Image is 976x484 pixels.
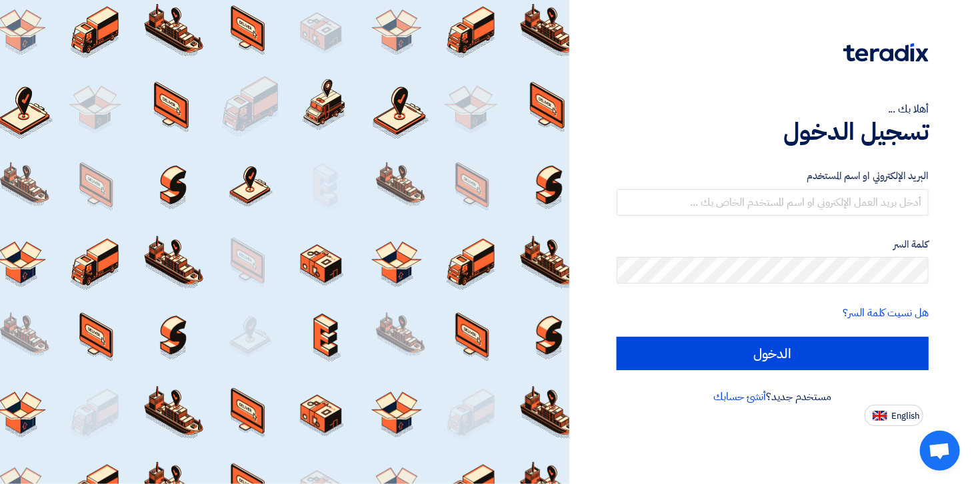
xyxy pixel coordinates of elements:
[617,117,929,146] h1: تسجيل الدخول
[873,411,887,421] img: en-US.png
[714,389,767,405] a: أنشئ حسابك
[843,43,929,62] img: Teradix logo
[617,337,929,370] input: الدخول
[617,237,929,252] label: كلمة السر
[617,389,929,405] div: مستخدم جديد؟
[891,411,919,421] span: English
[865,405,923,426] button: English
[617,189,929,216] input: أدخل بريد العمل الإلكتروني او اسم المستخدم الخاص بك ...
[843,305,929,321] a: هل نسيت كلمة السر؟
[617,101,929,117] div: أهلا بك ...
[920,431,960,471] div: Open chat
[617,168,929,184] label: البريد الإلكتروني او اسم المستخدم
